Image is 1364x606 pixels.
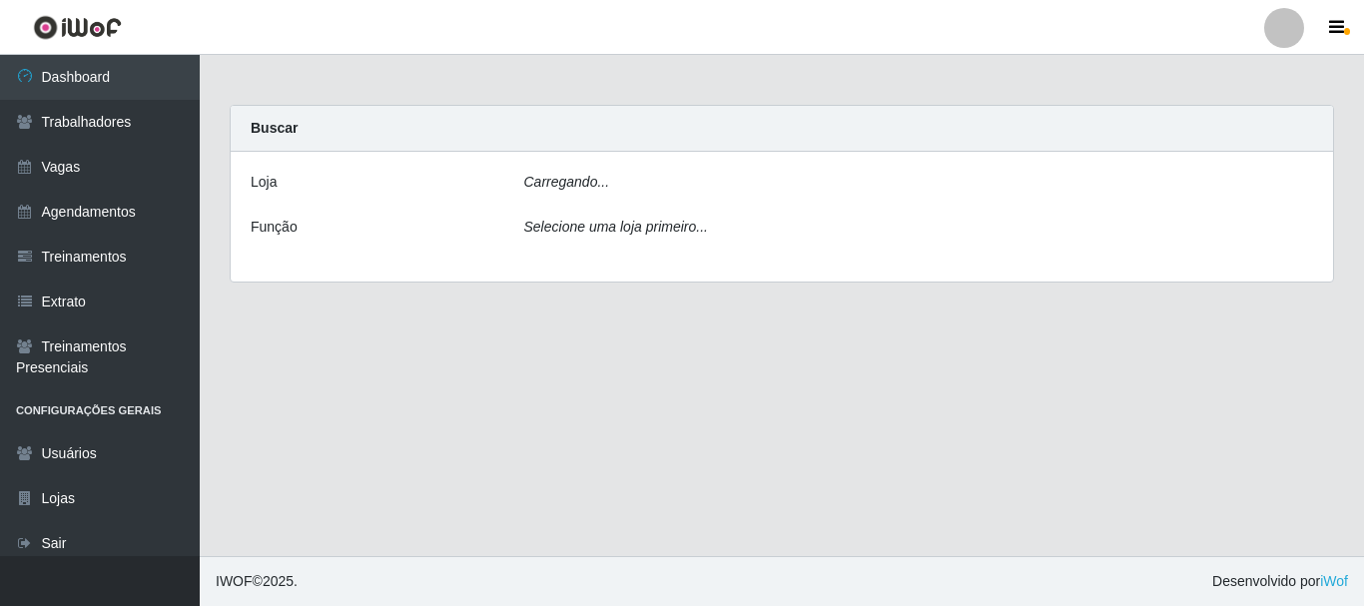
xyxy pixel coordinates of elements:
a: iWof [1320,573,1348,589]
label: Loja [251,172,277,193]
span: IWOF [216,573,253,589]
label: Função [251,217,298,238]
span: © 2025 . [216,571,298,592]
strong: Buscar [251,120,298,136]
i: Selecione uma loja primeiro... [524,219,708,235]
span: Desenvolvido por [1212,571,1348,592]
img: CoreUI Logo [33,15,122,40]
i: Carregando... [524,174,610,190]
